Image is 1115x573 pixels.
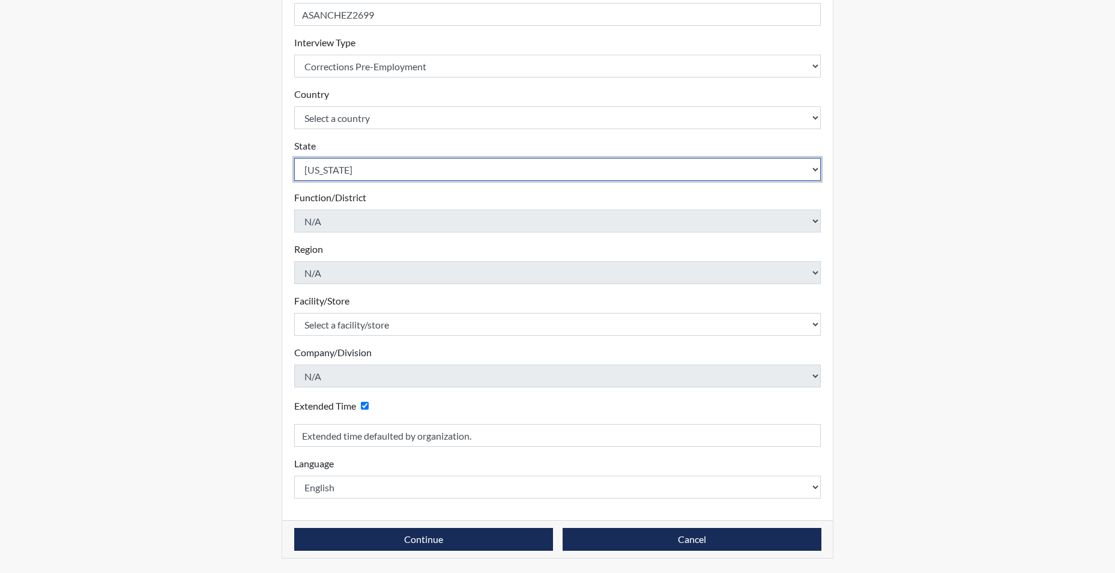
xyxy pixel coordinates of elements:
[294,3,821,26] input: Insert a Registration ID, which needs to be a unique alphanumeric value for each interviewee
[294,397,373,414] div: Checking this box will provide the interviewee with an accomodation of extra time to answer each ...
[294,190,366,205] label: Function/District
[294,294,349,308] label: Facility/Store
[294,87,329,102] label: Country
[294,139,316,153] label: State
[294,528,553,551] button: Continue
[294,424,821,447] input: Reason for Extension
[294,242,323,256] label: Region
[294,35,355,50] label: Interview Type
[563,528,821,551] button: Cancel
[294,456,334,471] label: Language
[294,345,372,360] label: Company/Division
[294,399,356,413] label: Extended Time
